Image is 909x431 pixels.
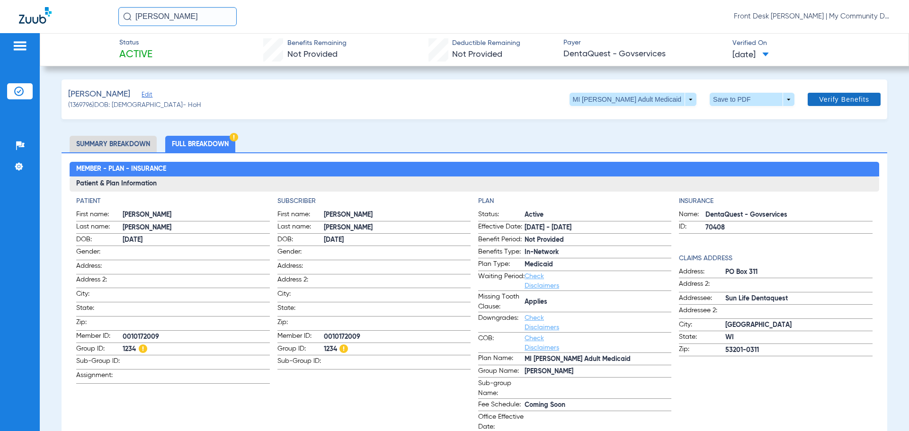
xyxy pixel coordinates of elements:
[679,344,725,356] span: Zip:
[478,272,525,290] span: Waiting Period:
[525,273,559,289] a: Check Disclaimers
[324,344,471,354] span: 1234
[68,100,201,110] span: (1369796) DOB: [DEMOGRAPHIC_DATA] - HoH
[76,275,123,288] span: Address 2:
[525,367,671,377] span: [PERSON_NAME]
[679,332,725,343] span: State:
[478,259,525,271] span: Plan Type:
[68,88,130,100] span: [PERSON_NAME]
[230,133,238,141] img: Hazard
[277,289,324,302] span: City:
[478,334,525,352] span: COB:
[679,254,872,264] h4: Claims Address
[478,222,525,233] span: Effective Date:
[679,306,725,318] span: Addressee 2:
[324,235,471,245] span: [DATE]
[19,7,52,24] img: Zuub Logo
[808,93,881,106] button: Verify Benefits
[819,96,869,103] span: Verify Benefits
[277,317,324,330] span: Zip:
[478,292,525,312] span: Missing Tooth Clause:
[277,275,324,288] span: Address 2:
[165,136,235,152] li: Full Breakdown
[76,303,123,316] span: State:
[862,386,909,431] iframe: Chat Widget
[123,12,132,21] img: Search Icon
[287,38,347,48] span: Benefits Remaining
[478,247,525,258] span: Benefits Type:
[525,297,671,307] span: Applies
[76,356,123,369] span: Sub-Group ID:
[525,210,671,220] span: Active
[525,335,559,351] a: Check Disclaimers
[12,40,27,52] img: hamburger-icon
[563,38,724,48] span: Payer
[705,223,872,233] span: 70408
[119,38,152,48] span: Status
[732,38,893,48] span: Verified On
[478,235,525,246] span: Benefit Period:
[76,196,269,206] h4: Patient
[710,93,794,106] button: Save to PDF
[725,320,872,330] span: [GEOGRAPHIC_DATA]
[277,247,324,260] span: Gender:
[525,400,671,410] span: Coming Soon
[478,366,525,378] span: Group Name:
[76,317,123,330] span: Zip:
[139,344,147,353] img: Hazard
[339,344,348,353] img: Hazard
[76,331,123,343] span: Member ID:
[76,370,123,383] span: Assignment:
[679,210,705,221] span: Name:
[679,320,725,331] span: City:
[679,293,725,305] span: Addressee:
[324,210,471,220] span: [PERSON_NAME]
[324,223,471,233] span: [PERSON_NAME]
[478,210,525,221] span: Status:
[118,7,237,26] input: Search for patients
[525,223,671,233] span: [DATE] - [DATE]
[70,136,157,152] li: Summary Breakdown
[452,38,520,48] span: Deductible Remaining
[452,50,502,59] span: Not Provided
[76,210,123,221] span: First name:
[76,247,123,260] span: Gender:
[277,210,324,221] span: First name:
[277,331,324,343] span: Member ID:
[76,261,123,274] span: Address:
[277,261,324,274] span: Address:
[679,279,725,292] span: Address 2:
[478,378,525,398] span: Sub-group Name:
[123,223,269,233] span: [PERSON_NAME]
[525,315,559,331] a: Check Disclaimers
[525,354,671,364] span: MI [PERSON_NAME] Adult Medicaid
[679,196,872,206] h4: Insurance
[705,210,872,220] span: DentaQuest - Govservices
[732,49,769,61] span: [DATE]
[76,235,123,246] span: DOB:
[563,48,724,60] span: DentaQuest - Govservices
[76,289,123,302] span: City:
[679,267,725,278] span: Address:
[478,400,525,411] span: Fee Schedule:
[525,235,671,245] span: Not Provided
[277,303,324,316] span: State:
[277,235,324,246] span: DOB:
[119,48,152,62] span: Active
[525,247,671,257] span: In-Network
[725,294,872,304] span: Sun Life Dentaquest
[725,333,872,343] span: WI
[277,196,471,206] h4: Subscriber
[478,196,671,206] h4: Plan
[123,210,269,220] span: [PERSON_NAME]
[725,267,872,277] span: PO Box 311
[277,356,324,369] span: Sub-Group ID:
[123,344,269,354] span: 1234
[142,91,150,100] span: Edit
